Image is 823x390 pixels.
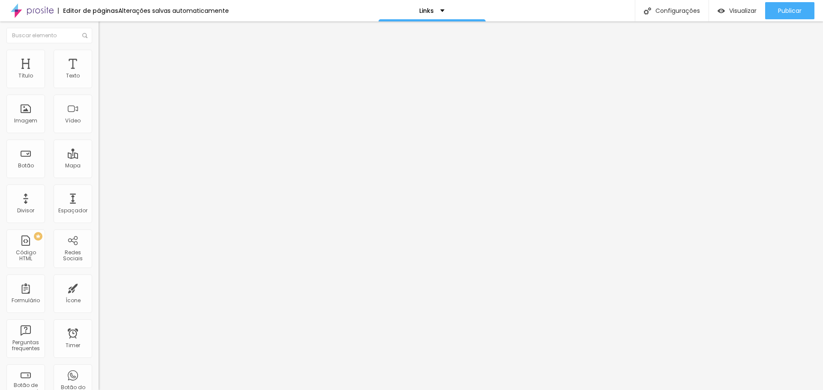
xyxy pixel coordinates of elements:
div: Código HTML [9,250,42,262]
div: Editor de páginas [58,8,118,14]
div: Texto [66,73,80,79]
span: Publicar [778,7,802,14]
iframe: Editor [99,21,823,390]
div: Perguntas frequentes [9,339,42,352]
div: Ícone [66,298,81,304]
span: Visualizar [729,7,757,14]
div: Redes Sociais [56,250,90,262]
div: Botão [18,163,34,169]
div: Timer [66,342,80,348]
button: Visualizar [709,2,765,19]
input: Buscar elemento [6,28,92,43]
div: Formulário [12,298,40,304]
div: Divisor [17,208,34,214]
div: Espaçador [58,208,87,214]
p: Links [419,8,434,14]
div: Imagem [14,118,37,124]
button: Publicar [765,2,814,19]
div: Alterações salvas automaticamente [118,8,229,14]
img: Icone [644,7,651,15]
div: Vídeo [65,118,81,124]
div: Título [18,73,33,79]
img: Icone [82,33,87,38]
div: Mapa [65,163,81,169]
img: view-1.svg [718,7,725,15]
